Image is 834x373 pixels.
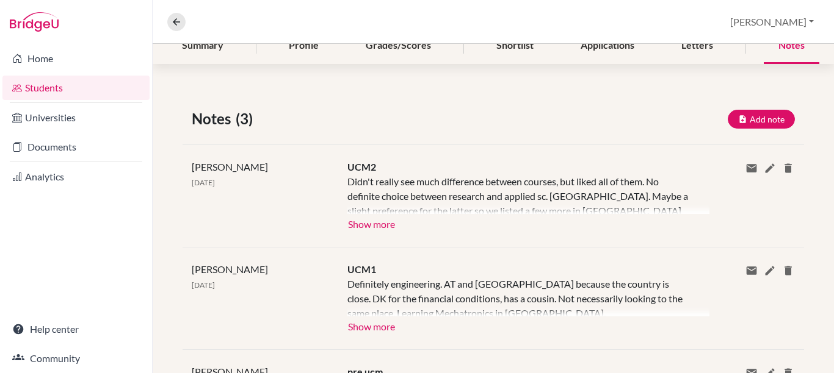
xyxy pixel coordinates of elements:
[236,108,258,130] span: (3)
[2,135,150,159] a: Documents
[764,28,819,64] div: Notes
[167,28,238,64] div: Summary
[347,174,692,214] div: Didn't really see much difference between courses, but liked all of them. No definite choice betw...
[482,28,548,64] div: Shortlist
[2,317,150,341] a: Help center
[2,165,150,189] a: Analytics
[347,277,692,316] div: Definitely engineering. AT and [GEOGRAPHIC_DATA] because the country is close. DK for the financi...
[192,280,215,290] span: [DATE]
[728,110,795,129] button: Add note
[2,76,150,100] a: Students
[274,28,333,64] div: Profile
[347,263,376,275] span: UCM1
[192,161,268,172] span: [PERSON_NAME]
[347,316,396,335] button: Show more
[2,105,150,130] a: Universities
[192,178,215,187] span: [DATE]
[347,214,396,232] button: Show more
[192,263,268,275] span: [PERSON_NAME]
[566,28,649,64] div: Applications
[2,46,150,71] a: Home
[192,108,236,130] span: Notes
[725,10,819,34] button: [PERSON_NAME]
[667,28,728,64] div: Letters
[10,12,59,32] img: Bridge-U
[347,161,376,172] span: UCM2
[351,28,446,64] div: Grades/Scores
[2,346,150,371] a: Community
